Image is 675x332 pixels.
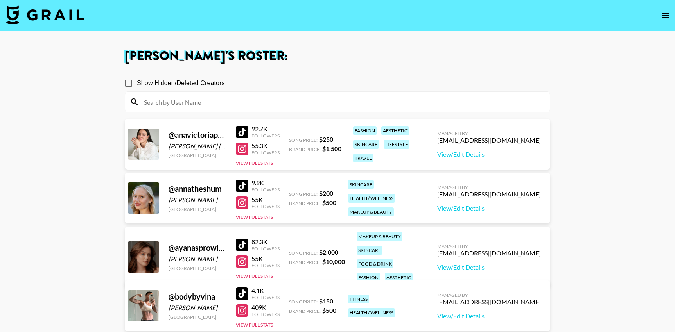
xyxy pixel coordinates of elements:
div: @ ayanasprowl___ [169,243,226,253]
div: [PERSON_NAME] [169,196,226,204]
span: Song Price: [289,299,318,305]
div: 82.3K [251,238,280,246]
div: [PERSON_NAME] [169,255,226,263]
button: View Full Stats [236,160,273,166]
div: Managed By [437,184,541,190]
div: Followers [251,133,280,139]
div: skincare [353,140,379,149]
div: 55K [251,196,280,203]
div: [GEOGRAPHIC_DATA] [169,314,226,320]
a: View/Edit Details [437,204,541,212]
div: [GEOGRAPHIC_DATA] [169,152,226,158]
div: 409K [251,303,280,311]
button: View Full Stats [236,273,273,279]
strong: $ 500 [322,307,336,314]
div: skincare [357,246,382,255]
div: makeup & beauty [357,232,402,241]
span: Brand Price: [289,146,321,152]
div: [EMAIL_ADDRESS][DOMAIN_NAME] [437,298,541,306]
span: Brand Price: [289,308,321,314]
div: [GEOGRAPHIC_DATA] [169,265,226,271]
div: [PERSON_NAME] [PERSON_NAME] [169,142,226,150]
a: View/Edit Details [437,312,541,320]
div: 55.3K [251,142,280,150]
div: Followers [251,203,280,209]
div: [EMAIL_ADDRESS][DOMAIN_NAME] [437,136,541,144]
span: Song Price: [289,137,318,143]
button: open drawer [658,8,673,23]
div: Followers [251,295,280,300]
div: 4.1K [251,287,280,295]
div: lifestyle [384,140,409,149]
div: @ bodybyvina [169,292,226,302]
div: health / wellness [348,194,395,203]
span: Song Price: [289,250,318,256]
div: fashion [353,126,377,135]
div: food & drink [357,259,393,268]
div: health / wellness [348,308,395,317]
div: makeup & beauty [348,207,394,216]
span: Show Hidden/Deleted Creators [137,79,225,88]
a: View/Edit Details [437,263,541,271]
input: Search by User Name [139,96,545,108]
div: Followers [251,262,280,268]
strong: $ 250 [319,136,333,143]
div: Managed By [437,130,541,136]
span: Brand Price: [289,200,321,206]
div: [EMAIL_ADDRESS][DOMAIN_NAME] [437,190,541,198]
div: @ annatheshum [169,184,226,194]
img: Grail Talent [6,5,84,24]
div: [PERSON_NAME] [169,304,226,312]
div: Followers [251,311,280,317]
strong: $ 1,500 [322,145,341,152]
div: aesthetic [385,273,413,282]
strong: $ 500 [322,199,336,206]
div: Managed By [437,243,541,249]
div: Managed By [437,292,541,298]
div: aesthetic [381,126,409,135]
div: fashion [357,273,380,282]
div: fitness [348,295,369,303]
button: View Full Stats [236,322,273,328]
div: Followers [251,150,280,155]
strong: $ 150 [319,297,333,305]
strong: $ 10,000 [322,258,345,265]
strong: $ 2,000 [319,248,338,256]
div: [GEOGRAPHIC_DATA] [169,206,226,212]
div: 55K [251,255,280,262]
div: Followers [251,246,280,252]
div: 92.7K [251,125,280,133]
div: 9.9K [251,179,280,187]
div: travel [353,154,373,162]
h1: [PERSON_NAME] 's Roster: [125,50,550,62]
button: View Full Stats [236,214,273,220]
div: Followers [251,187,280,193]
div: @ anavictoriaperez_ [169,130,226,140]
div: skincare [348,180,374,189]
a: View/Edit Details [437,150,541,158]
div: [EMAIL_ADDRESS][DOMAIN_NAME] [437,249,541,257]
span: Song Price: [289,191,318,197]
strong: $ 200 [319,189,333,197]
span: Brand Price: [289,259,321,265]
